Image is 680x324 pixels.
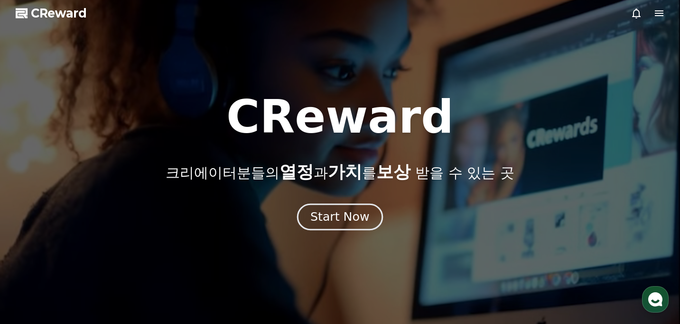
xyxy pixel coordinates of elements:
a: CReward [16,6,87,21]
button: Start Now [297,204,383,231]
span: 열정 [279,162,314,181]
a: 대화 [63,245,122,269]
span: 설정 [147,260,158,267]
span: CReward [31,6,87,21]
span: 가치 [328,162,362,181]
span: 대화 [87,260,98,268]
div: Start Now [310,209,369,225]
p: 크리에이터분들의 과 를 받을 수 있는 곳 [166,162,514,181]
h1: CReward [226,94,454,140]
a: 설정 [122,245,182,269]
a: 홈 [3,245,63,269]
span: 홈 [30,260,36,267]
a: Start Now [299,214,381,223]
span: 보상 [376,162,410,181]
